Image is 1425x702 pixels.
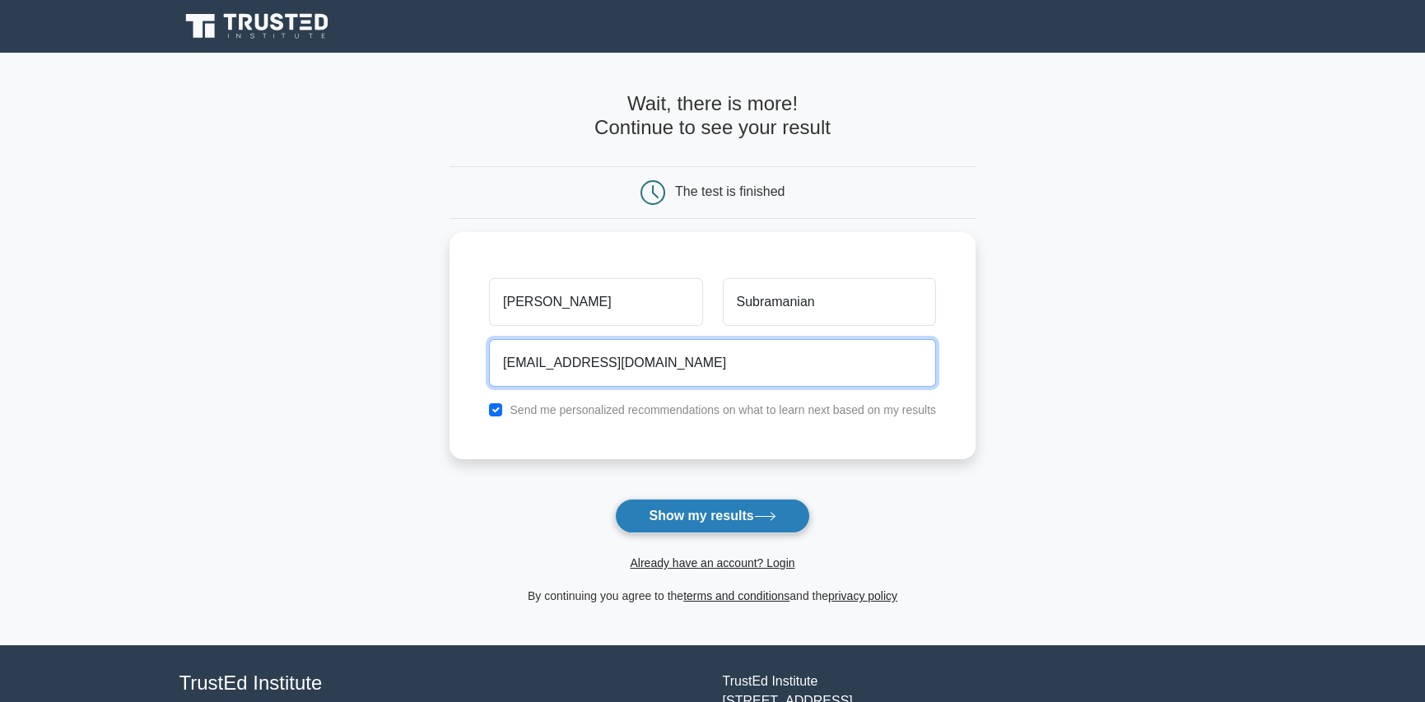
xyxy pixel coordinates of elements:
[179,672,703,695] h4: TrustEd Institute
[675,184,785,198] div: The test is finished
[683,589,789,602] a: terms and conditions
[630,556,794,570] a: Already have an account? Login
[828,589,897,602] a: privacy policy
[440,586,985,606] div: By continuing you agree to the and the
[489,339,936,387] input: Email
[510,403,936,416] label: Send me personalized recommendations on what to learn next based on my results
[615,499,809,533] button: Show my results
[489,278,702,326] input: First name
[723,278,936,326] input: Last name
[449,92,976,140] h4: Wait, there is more! Continue to see your result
